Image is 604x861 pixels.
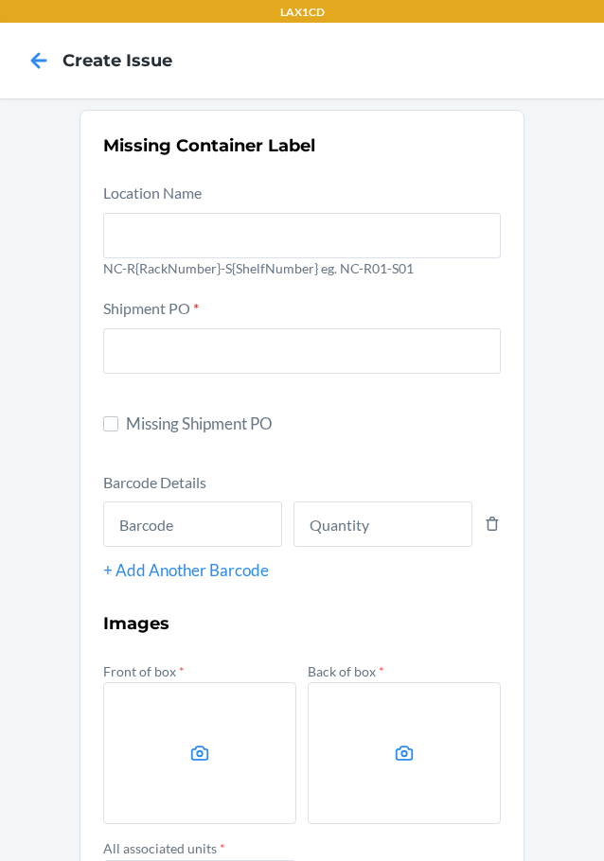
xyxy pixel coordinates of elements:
h4: Create Issue [62,48,172,73]
label: Location Name [103,184,202,202]
h2: Missing Container Label [103,133,501,158]
input: Missing Shipment PO [103,416,118,431]
p: LAX1CD [280,4,325,21]
input: Barcode [103,501,282,547]
h3: Images [103,611,501,636]
p: NC-R{RackNumber}-S{ShelfNumber} eg. NC-R01-S01 [103,258,501,278]
label: All associated units [103,840,225,856]
input: Quantity [293,501,472,547]
span: Missing Shipment PO [126,412,501,436]
label: Barcode Details [103,473,206,491]
label: Front of box [103,663,185,679]
div: + Add Another Barcode [103,558,501,583]
label: Shipment PO [103,299,199,317]
label: Back of box [308,663,384,679]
